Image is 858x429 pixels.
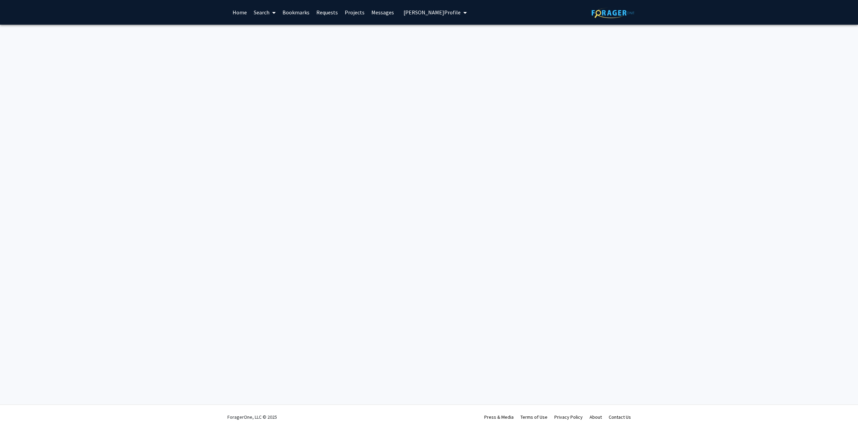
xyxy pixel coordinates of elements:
a: Contact Us [609,414,631,420]
a: Projects [341,0,368,24]
div: ForagerOne, LLC © 2025 [227,405,277,429]
span: [PERSON_NAME] Profile [404,9,461,16]
a: Requests [313,0,341,24]
a: Messages [368,0,397,24]
a: About [590,414,602,420]
a: Privacy Policy [554,414,583,420]
a: Bookmarks [279,0,313,24]
a: Search [250,0,279,24]
img: ForagerOne Logo [592,8,634,18]
a: Terms of Use [520,414,547,420]
a: Home [229,0,250,24]
a: Press & Media [484,414,514,420]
